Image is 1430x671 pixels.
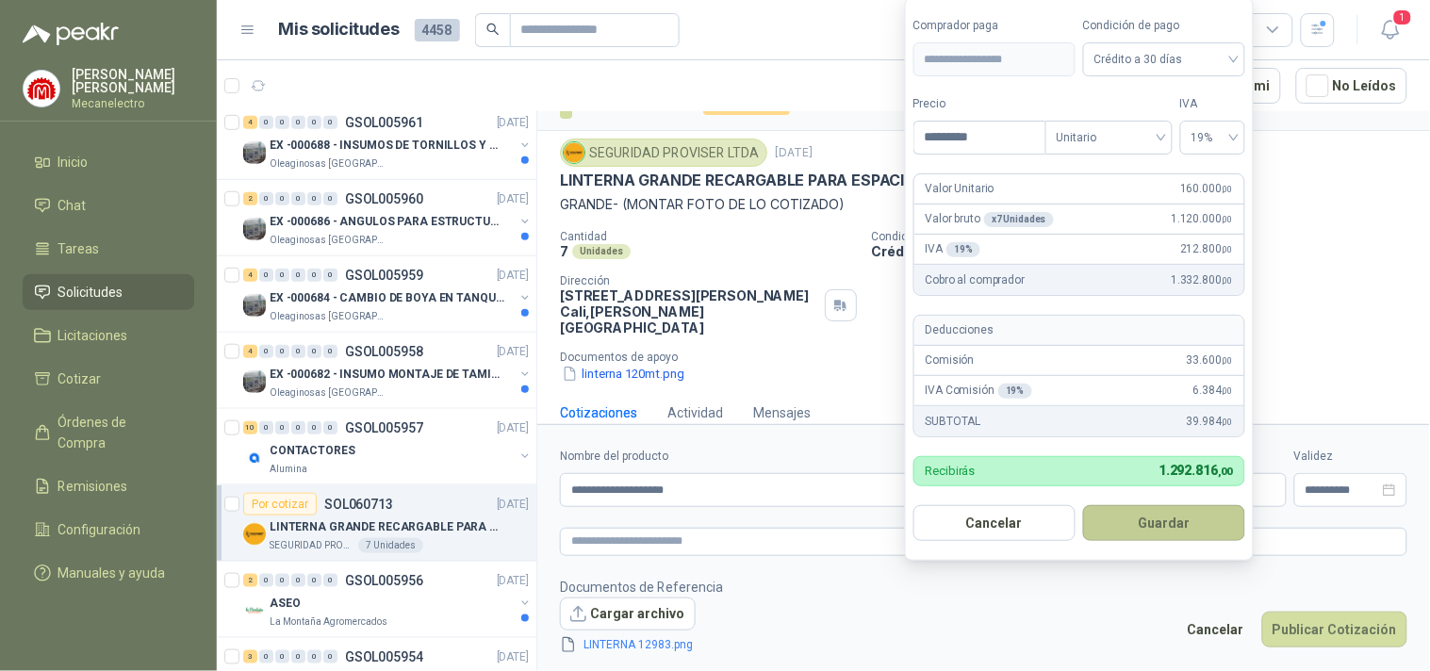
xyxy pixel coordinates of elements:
[307,574,321,587] div: 0
[243,493,317,516] div: Por cotizar
[560,171,1102,190] p: LINTERNA GRANDE RECARGABLE PARA ESPACIOS ABIERTOS 100-150MTS
[259,574,273,587] div: 0
[1180,95,1245,113] label: IVA
[23,361,194,397] a: Cotizar
[497,190,529,208] p: [DATE]
[23,468,194,504] a: Remisiones
[243,599,266,622] img: Company Logo
[1296,68,1407,104] button: No Leídos
[1262,612,1407,647] button: Publicar Cotización
[275,192,289,205] div: 0
[275,116,289,129] div: 0
[872,230,1422,243] p: Condición de pago
[259,421,273,434] div: 0
[58,282,123,303] span: Solicitudes
[58,195,87,216] span: Chat
[275,574,289,587] div: 0
[279,16,400,43] h1: Mis solicitudes
[497,496,529,514] p: [DATE]
[415,19,460,41] span: 4458
[572,244,631,259] div: Unidades
[926,271,1025,289] p: Cobro al comprador
[270,385,388,401] p: Oleaginosas [GEOGRAPHIC_DATA][PERSON_NAME]
[243,574,257,587] div: 2
[1171,210,1232,228] span: 1.120.000
[497,114,529,132] p: [DATE]
[23,23,119,45] img: Logo peakr
[1222,417,1233,427] span: ,00
[345,650,423,663] p: GSOL005954
[872,243,1422,259] p: Crédito a 30 días
[984,212,1054,227] div: x 7 Unidades
[323,192,337,205] div: 0
[243,523,266,546] img: Company Logo
[560,597,696,631] button: Cargar archivo
[72,68,194,94] p: [PERSON_NAME] [PERSON_NAME]
[243,340,533,401] a: 4 0 0 0 0 0 GSOL005958[DATE] Company LogoEX -000682 - INSUMO MONTAJE DE TAMIZ DE LICOR DE POleagi...
[243,264,533,324] a: 4 0 0 0 0 0 GSOL005959[DATE] Company LogoEX -000684 - CAMBIO DE BOYA EN TANQUE ALIMENTADOROleagin...
[270,137,504,155] p: EX -000688 - INSUMOS DE TORNILLOS Y TUERCAS
[926,180,994,198] p: Valor Unitario
[275,650,289,663] div: 0
[926,413,981,431] p: SUBTOTAL
[913,95,1045,113] label: Precio
[1222,184,1233,194] span: ,00
[72,98,194,109] p: Mecanelectro
[307,650,321,663] div: 0
[58,412,176,453] span: Órdenes de Compra
[1222,275,1233,286] span: ,00
[243,116,257,129] div: 4
[345,345,423,358] p: GSOL005958
[270,156,388,172] p: Oleaginosas [GEOGRAPHIC_DATA][PERSON_NAME]
[497,648,529,666] p: [DATE]
[323,574,337,587] div: 0
[345,574,423,587] p: GSOL005956
[243,269,257,282] div: 4
[775,144,813,162] p: [DATE]
[560,402,637,423] div: Cotizaciones
[1222,244,1233,254] span: ,00
[345,116,423,129] p: GSOL005961
[913,17,1076,35] label: Comprador paga
[243,569,533,630] a: 2 0 0 0 0 0 GSOL005956[DATE] Company LogoASEOLa Montaña Agromercados
[560,243,568,259] p: 7
[1159,463,1232,478] span: 1.292.816
[1057,123,1161,152] span: Unitario
[1187,413,1233,431] span: 39.984
[291,650,305,663] div: 0
[243,188,533,248] a: 2 0 0 0 0 0 GSOL005960[DATE] Company LogoEX -000686 - ANGULOS PARA ESTRUCTURAS DE FOSA DE LOleagi...
[560,287,817,335] p: [STREET_ADDRESS][PERSON_NAME] Cali , [PERSON_NAME][GEOGRAPHIC_DATA]
[560,139,767,167] div: SEGURIDAD PROVISER LTDA
[275,421,289,434] div: 0
[497,419,529,437] p: [DATE]
[753,402,811,423] div: Mensajes
[560,230,857,243] p: Cantidad
[58,325,128,346] span: Licitaciones
[324,498,393,511] p: SOL060713
[497,572,529,590] p: [DATE]
[243,111,533,172] a: 4 0 0 0 0 0 GSOL005961[DATE] Company LogoEX -000688 - INSUMOS DE TORNILLOS Y TUERCASOleaginosas [...
[291,192,305,205] div: 0
[259,269,273,282] div: 0
[1171,271,1232,289] span: 1.332.800
[1180,180,1233,198] span: 160.000
[307,116,321,129] div: 0
[291,116,305,129] div: 0
[24,71,59,106] img: Company Logo
[23,404,194,461] a: Órdenes de Compra
[217,485,536,562] a: Por cotizarSOL060713[DATE] Company LogoLINTERNA GRANDE RECARGABLE PARA ESPACIOS ABIERTOS 100-150M...
[323,269,337,282] div: 0
[259,192,273,205] div: 0
[345,421,423,434] p: GSOL005957
[1218,466,1233,478] span: ,00
[307,269,321,282] div: 0
[243,650,257,663] div: 3
[560,351,1422,364] p: Documentos de apoyo
[275,269,289,282] div: 0
[259,116,273,129] div: 0
[323,650,337,663] div: 0
[243,192,257,205] div: 2
[560,194,1407,215] p: GRANDE- (MONTAR FOTO DE LO COTIZADO)
[259,345,273,358] div: 0
[1083,17,1245,35] label: Condición de pago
